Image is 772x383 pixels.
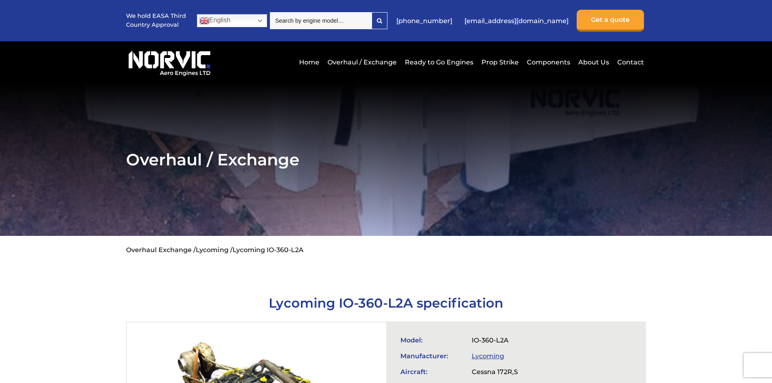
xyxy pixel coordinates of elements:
a: [EMAIL_ADDRESS][DOMAIN_NAME] [460,11,573,31]
h2: Overhaul / Exchange [126,150,646,169]
a: Home [297,52,321,72]
a: Prop Strike [479,52,521,72]
td: Manufacturer: [396,348,468,364]
a: English [197,14,267,27]
a: Overhaul / Exchange [325,52,399,72]
a: Lycoming [472,352,504,360]
h1: Lycoming IO-360-L2A specification [126,295,646,311]
td: IO-360-L2A [468,332,568,348]
a: [PHONE_NUMBER] [392,11,456,31]
img: en [199,16,209,26]
a: Contact [615,52,644,72]
a: Lycoming / [196,246,233,254]
a: Overhaul Exchange / [126,246,196,254]
td: Cessna 172R,S [468,364,568,380]
input: Search by engine model… [270,12,372,29]
a: Ready to Go Engines [403,52,475,72]
img: Norvic Aero Engines logo [126,47,213,77]
td: Model: [396,332,468,348]
a: Components [525,52,572,72]
p: We hold EASA Third Country Approval [126,12,187,29]
li: Lycoming IO-360-L2A [233,246,304,254]
td: Aircraft: [396,364,468,380]
a: About Us [576,52,611,72]
a: Get a quote [577,10,644,32]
